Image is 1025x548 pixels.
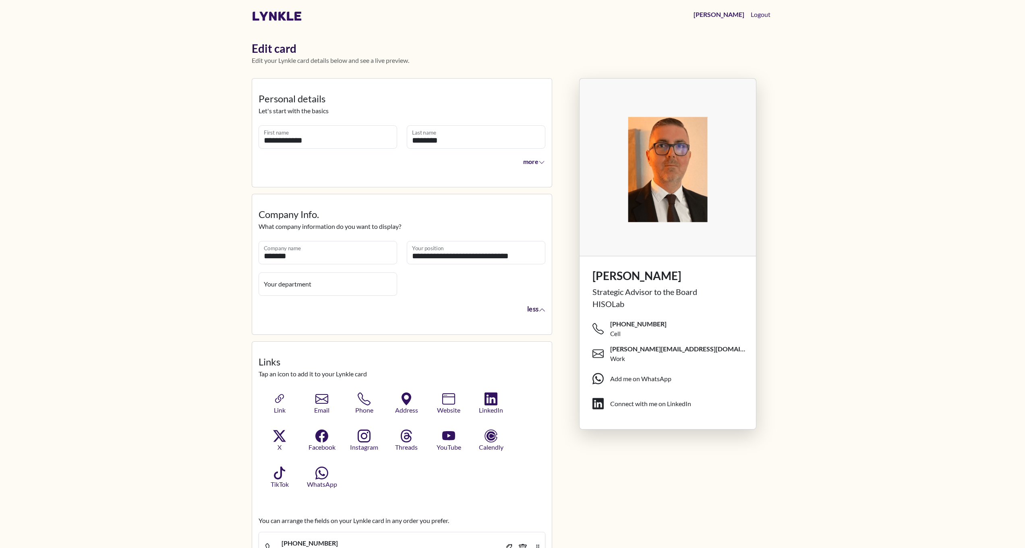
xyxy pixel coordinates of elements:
[472,392,510,416] button: LinkedIn
[748,6,774,23] button: Logout
[302,466,341,490] button: WhatsApp
[592,316,750,341] span: [PHONE_NUMBER]Cell
[305,479,338,489] span: WhatsApp
[592,341,750,366] span: [PERSON_NAME][EMAIL_ADDRESS][DOMAIN_NAME]Work
[345,429,383,453] button: Instagram
[610,399,691,409] div: Connect with me on LinkedIn
[260,392,299,416] button: Link
[259,106,545,116] p: Let's start with the basics
[562,78,774,449] div: Lynkle card preview
[472,429,510,453] button: Calendly
[610,329,621,338] div: Cell
[282,539,338,548] span: [PHONE_NUMBER]
[474,405,507,415] span: LinkedIn
[592,391,750,416] span: Connect with me on LinkedIn
[592,298,743,310] div: HISOLab
[259,207,545,222] legend: Company Info.
[432,442,465,452] span: YouTube
[429,392,468,416] button: Website
[592,269,743,283] h1: [PERSON_NAME]
[259,355,545,369] legend: Links
[260,429,299,453] button: X
[263,405,296,415] span: Link
[305,442,338,452] span: Facebook
[348,405,381,415] span: Phone
[592,286,743,298] div: Strategic Advisor to the Board
[387,429,426,453] button: Threads
[523,158,545,165] span: more
[390,405,423,415] span: Address
[429,429,468,453] button: YouTube
[305,405,338,415] span: Email
[390,442,423,452] span: Threads
[259,91,545,106] legend: Personal details
[263,479,296,489] span: TikTok
[252,42,774,56] h1: Edit card
[302,429,341,453] button: Facebook
[610,345,750,353] span: [PERSON_NAME][EMAIL_ADDRESS][DOMAIN_NAME]
[592,366,750,391] span: Add me on WhatsApp
[260,466,299,490] button: TikTok
[580,79,756,256] img: profile picture
[302,392,341,416] button: Email
[387,392,426,416] button: Address
[527,305,545,313] span: less
[252,56,774,65] p: Edit your Lynkle card details below and see a live preview.
[610,374,671,384] div: Add me on WhatsApp
[432,405,465,415] span: Website
[259,369,545,379] p: Tap an icon to add it to your Lynkle card
[259,222,545,231] p: What company information do you want to display?
[345,392,383,416] button: Phone
[348,442,381,452] span: Instagram
[474,442,507,452] span: Calendly
[263,442,296,452] span: X
[259,516,545,525] p: You can arrange the fields on your Lynkle card in any order you prefer.
[252,8,302,24] a: lynkle
[610,320,667,328] span: [PHONE_NUMBER]
[610,354,625,363] div: Work
[518,154,545,170] button: more
[690,6,748,23] a: [PERSON_NAME]
[522,300,546,317] button: less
